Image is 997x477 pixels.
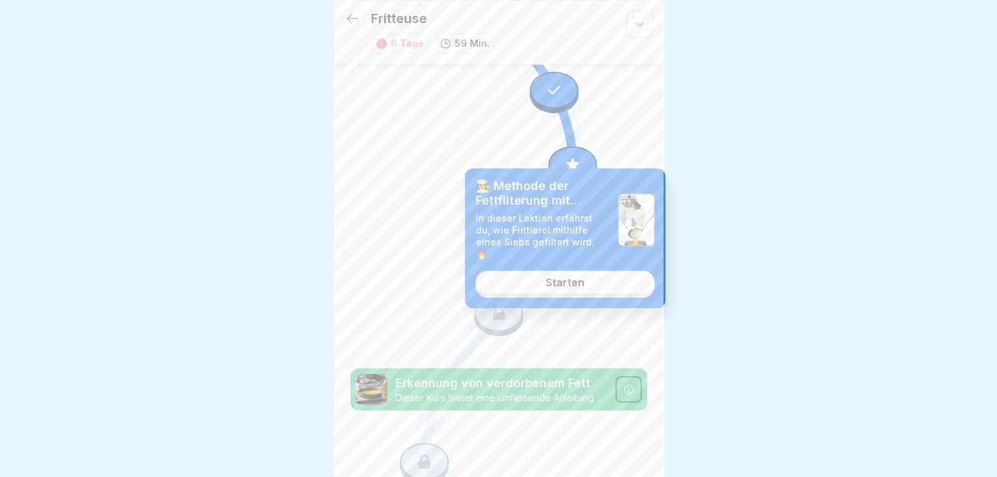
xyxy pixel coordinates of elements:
p: Fritteuse [371,11,427,26]
a: Starten [476,270,655,294]
p: Erkennung von verdorbenem Fett [395,375,608,392]
p: Dieser Kurs bietet eine umfassende Anleitung zur Erkennung von verdorbenem Frittierfett in der Ga... [395,392,608,404]
div: 6 Tage [391,36,424,50]
div: Starten [546,276,584,288]
p: 🧑‍🍳 Methode der Fettfilterung mit einem Sieb [476,179,608,207]
img: vqex8dna0ap6n9z3xzcqrj3m.png [356,373,387,405]
p: In dieser Lektion erfährst du, wie Frittieröl mithilfe eines Siebs gefiltert wird. 🔥 [476,212,608,260]
p: 59 Min. [455,36,490,50]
